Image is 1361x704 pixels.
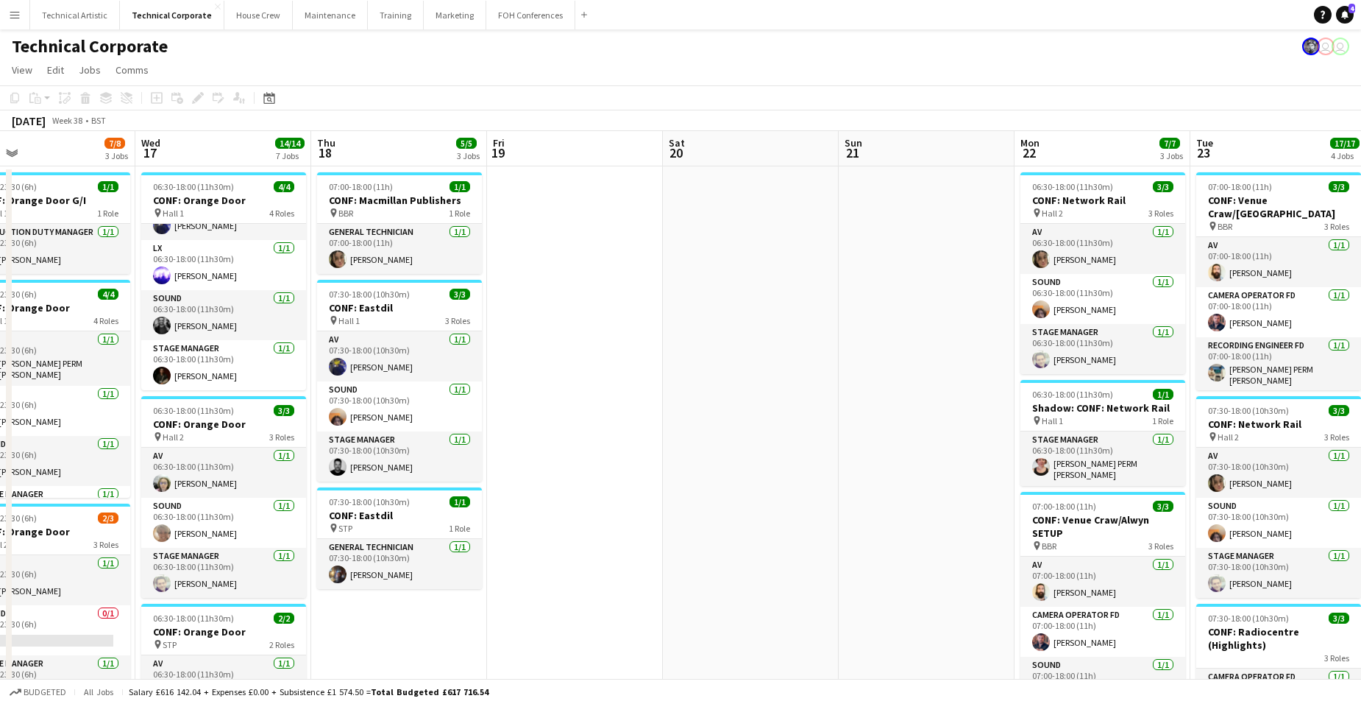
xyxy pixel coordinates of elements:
span: Hall 2 [1042,208,1063,219]
span: Fri [493,136,505,149]
span: 07:30-18:00 (10h30m) [329,289,410,300]
button: Training [368,1,424,29]
app-user-avatar: Liveforce Admin [1317,38,1335,55]
button: Technical Corporate [120,1,224,29]
span: 06:30-18:00 (11h30m) [153,405,234,416]
span: 1 Role [1152,415,1173,426]
app-card-role: AV1/107:30-18:00 (10h30m)[PERSON_NAME] [1196,448,1361,498]
div: 06:30-18:00 (11h30m)1/1Shadow: CONF: Network Rail Hall 11 RoleStage Manager1/106:30-18:00 (11h30m... [1020,380,1185,486]
app-job-card: 07:30-18:00 (10h30m)3/3CONF: Network Rail Hall 23 RolesAV1/107:30-18:00 (10h30m)[PERSON_NAME]Soun... [1196,396,1361,598]
span: Comms [116,63,149,77]
app-card-role: Stage Manager1/106:30-18:00 (11h30m)[PERSON_NAME] [1020,324,1185,374]
app-card-role: Stage Manager1/107:30-18:00 (10h30m)[PERSON_NAME] [317,432,482,482]
span: Week 38 [49,115,85,126]
span: Hall 1 [1042,415,1063,426]
span: 3 Roles [1324,221,1349,232]
span: 1/1 [98,181,118,192]
app-card-role: Stage Manager1/106:30-18:00 (11h30m)[PERSON_NAME] [141,340,306,390]
span: 07:30-18:00 (10h30m) [1208,405,1289,416]
app-card-role: Camera Operator FD1/107:00-18:00 (11h)[PERSON_NAME] [1196,287,1361,337]
span: 06:30-18:00 (11h30m) [1032,389,1113,400]
h3: CONF: Network Rail [1020,194,1185,207]
a: 4 [1336,6,1354,24]
span: Hall 2 [163,432,184,443]
h3: CONF: Radiocentre (Highlights) [1196,625,1361,652]
span: 3/3 [1153,501,1173,512]
h3: Shadow: CONF: Network Rail [1020,401,1185,415]
div: 07:30-18:00 (10h30m)1/1CONF: Eastdil STP1 RoleGeneral Technician1/107:30-18:00 (10h30m)[PERSON_NAME] [317,487,482,589]
span: Sun [845,136,862,149]
a: Edit [41,60,70,80]
app-card-role: AV1/107:30-18:00 (10h30m)[PERSON_NAME] [317,331,482,381]
a: Jobs [73,60,107,80]
app-card-role: Stage Manager1/107:30-18:00 (10h30m)[PERSON_NAME] [1196,548,1361,598]
div: 3 Jobs [1160,150,1183,161]
a: View [6,60,38,80]
app-card-role: AV1/107:00-18:00 (11h)[PERSON_NAME] [1196,237,1361,287]
span: View [12,63,32,77]
span: BBR [338,208,353,219]
app-job-card: 06:30-18:00 (11h30m)3/3CONF: Network Rail Hall 23 RolesAV1/106:30-18:00 (11h30m)[PERSON_NAME]Soun... [1020,172,1185,374]
h3: CONF: Orange Door [141,625,306,638]
app-card-role: General Technician1/107:30-18:00 (10h30m)[PERSON_NAME] [317,539,482,589]
app-card-role: AV1/106:30-18:00 (11h30m)[PERSON_NAME] [141,448,306,498]
h3: CONF: Eastdil [317,509,482,522]
span: STP [338,523,352,534]
span: 18 [315,144,335,161]
app-job-card: 06:30-18:00 (11h30m)3/3CONF: Orange Door Hall 23 RolesAV1/106:30-18:00 (11h30m)[PERSON_NAME]Sound... [141,396,306,598]
span: 1 Role [97,208,118,219]
span: 7/8 [104,138,125,149]
div: [DATE] [12,113,46,128]
span: 3/3 [449,289,470,300]
h3: CONF: Orange Door [141,194,306,207]
span: 3 Roles [269,432,294,443]
h1: Technical Corporate [12,35,168,57]
button: Budgeted [7,684,68,700]
span: 06:30-18:00 (11h30m) [153,181,234,192]
h3: CONF: Macmillan Publishers [317,194,482,207]
button: FOH Conferences [486,1,575,29]
div: 3 Jobs [105,150,128,161]
app-card-role: Camera Operator FD1/107:00-18:00 (11h)[PERSON_NAME] [1020,607,1185,657]
span: 07:00-18:00 (11h) [329,181,393,192]
span: Sat [669,136,685,149]
span: 1 Role [449,208,470,219]
span: 5/5 [456,138,477,149]
span: 23 [1194,144,1213,161]
h3: CONF: Venue Craw/Alwyn SETUP [1020,513,1185,540]
app-job-card: 07:00-18:00 (11h)1/1CONF: Macmillan Publishers BBR1 RoleGeneral Technician1/107:00-18:00 (11h)[PE... [317,172,482,274]
span: 4 Roles [269,208,294,219]
span: 17/17 [1330,138,1360,149]
div: Salary £616 142.04 + Expenses £0.00 + Subsistence £1 574.50 = [129,686,488,697]
span: 3/3 [1329,613,1349,624]
span: 07:00-18:00 (11h) [1208,181,1272,192]
app-card-role: Recording Engineer FD1/107:00-18:00 (11h)[PERSON_NAME] PERM [PERSON_NAME] [1196,337,1361,392]
span: 3 Roles [1148,541,1173,552]
span: Hall 1 [338,315,360,326]
app-card-role: Sound1/106:30-18:00 (11h30m)[PERSON_NAME] [1020,274,1185,324]
span: 3/3 [274,405,294,416]
span: 3 Roles [1324,432,1349,443]
span: Mon [1020,136,1040,149]
span: 1/1 [449,496,470,507]
span: 06:30-18:00 (11h30m) [153,613,234,624]
button: Technical Artistic [30,1,120,29]
span: 3/3 [1153,181,1173,192]
span: 22 [1018,144,1040,161]
span: 2 Roles [269,639,294,650]
span: 2/3 [98,513,118,524]
app-card-role: Stage Manager1/106:30-18:00 (11h30m)[PERSON_NAME] [141,548,306,598]
span: Jobs [79,63,101,77]
span: 7/7 [1159,138,1180,149]
h3: CONF: Eastdil [317,301,482,314]
span: Budgeted [24,687,66,697]
span: 07:00-18:00 (11h) [1032,501,1096,512]
span: Hall 1 [163,208,184,219]
app-job-card: 07:00-18:00 (11h)3/3CONF: Venue Craw/[GEOGRAPHIC_DATA] BBR3 RolesAV1/107:00-18:00 (11h)[PERSON_NA... [1196,172,1361,390]
app-card-role: Sound1/106:30-18:00 (11h30m)[PERSON_NAME] [141,290,306,340]
app-card-role: AV1/106:30-18:00 (11h30m)[PERSON_NAME] [1020,224,1185,274]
